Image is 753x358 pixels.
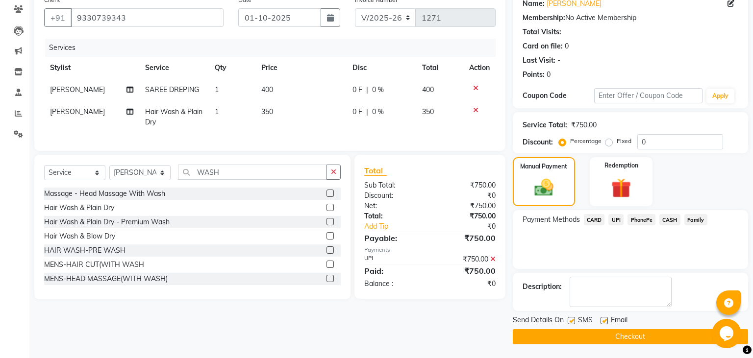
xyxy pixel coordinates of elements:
[357,254,430,264] div: UPI
[523,41,563,51] div: Card on file:
[366,85,368,95] span: |
[366,107,368,117] span: |
[352,107,362,117] span: 0 F
[44,8,72,27] button: +91
[178,165,327,180] input: Search or Scan
[209,57,255,79] th: Qty
[706,89,734,103] button: Apply
[372,107,384,117] span: 0 %
[422,85,434,94] span: 400
[139,57,209,79] th: Service
[523,13,565,23] div: Membership:
[608,214,624,225] span: UPI
[44,231,115,241] div: Hair Wash & Blow Dry
[44,274,168,284] div: MENS-HEAD MASSAGE(WITH WASH)
[44,57,139,79] th: Stylist
[145,107,202,126] span: Hair Wash & Plain Dry
[594,88,702,103] input: Enter Offer / Coupon Code
[357,201,430,211] div: Net:
[347,57,416,79] th: Disc
[430,180,503,191] div: ₹750.00
[571,120,597,130] div: ₹750.00
[364,166,387,176] span: Total
[523,55,555,66] div: Last Visit:
[357,232,430,244] div: Payable:
[357,180,430,191] div: Sub Total:
[442,221,503,232] div: ₹0
[520,162,567,171] label: Manual Payment
[430,254,503,264] div: ₹750.00
[604,161,638,170] label: Redemption
[372,85,384,95] span: 0 %
[528,177,559,198] img: _cash.svg
[71,8,224,27] input: Search by Name/Mobile/Email/Code
[659,214,680,225] span: CASH
[523,120,567,130] div: Service Total:
[578,315,593,327] span: SMS
[523,215,580,225] span: Payment Methods
[523,282,562,292] div: Description:
[547,70,551,80] div: 0
[523,137,553,147] div: Discount:
[364,246,495,254] div: Payments
[422,107,434,116] span: 350
[261,107,273,116] span: 350
[611,315,627,327] span: Email
[44,203,114,213] div: Hair Wash & Plain Dry
[523,27,561,37] div: Total Visits:
[215,107,219,116] span: 1
[261,85,273,94] span: 400
[50,85,105,94] span: [PERSON_NAME]
[557,55,560,66] div: -
[523,13,738,23] div: No Active Membership
[50,107,105,116] span: [PERSON_NAME]
[357,191,430,201] div: Discount:
[430,211,503,221] div: ₹750.00
[44,245,125,256] div: HAIR WASH-PRE WASH
[352,85,362,95] span: 0 F
[255,57,347,79] th: Price
[430,201,503,211] div: ₹750.00
[617,137,631,145] label: Fixed
[463,57,496,79] th: Action
[430,191,503,201] div: ₹0
[513,315,564,327] span: Send Details On
[416,57,463,79] th: Total
[570,137,602,145] label: Percentage
[145,85,199,94] span: SAREE DREPING
[357,265,430,277] div: Paid:
[430,232,503,244] div: ₹750.00
[44,217,170,227] div: Hair Wash & Plain Dry - Premium Wash
[215,85,219,94] span: 1
[712,319,743,348] iframe: chat widget
[584,214,605,225] span: CARD
[357,211,430,221] div: Total:
[605,176,637,200] img: _gift.svg
[565,41,569,51] div: 0
[45,39,503,57] div: Services
[523,91,595,101] div: Coupon Code
[513,329,748,344] button: Checkout
[430,265,503,277] div: ₹750.00
[523,70,545,80] div: Points:
[357,221,442,232] a: Add Tip
[44,260,144,270] div: MENS-HAIR CUT(WITH WASH
[430,279,503,289] div: ₹0
[684,214,707,225] span: Family
[44,189,165,199] div: Massage - Head Massage With Wash
[627,214,655,225] span: PhonePe
[357,279,430,289] div: Balance :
